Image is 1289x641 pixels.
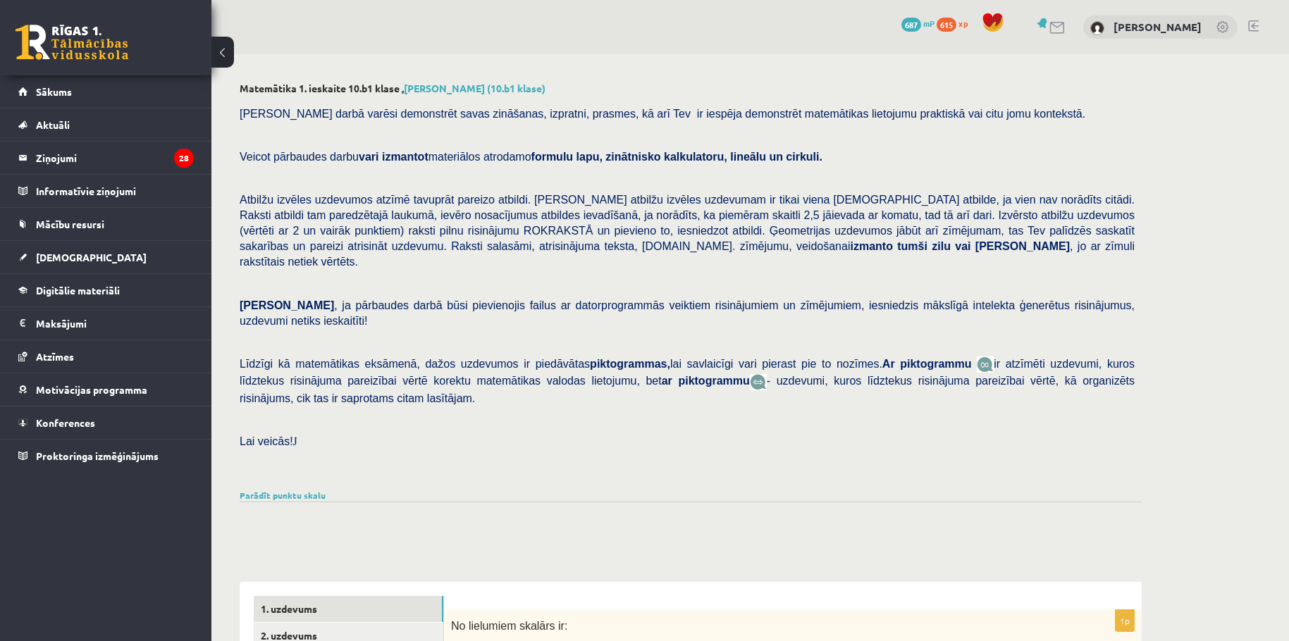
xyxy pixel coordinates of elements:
[18,373,194,406] a: Motivācijas programma
[662,375,750,387] b: ar piktogrammu
[958,18,968,29] span: xp
[36,383,147,396] span: Motivācijas programma
[36,307,194,340] legend: Maksājumi
[36,142,194,174] legend: Ziņojumi
[882,358,972,370] b: Ar piktogrammu
[359,151,428,163] b: vari izmantot
[36,218,104,230] span: Mācību resursi
[18,241,194,273] a: [DEMOGRAPHIC_DATA]
[18,175,194,207] a: Informatīvie ziņojumi
[897,240,1070,252] b: tumši zilu vai [PERSON_NAME]
[36,284,120,297] span: Digitālie materiāli
[937,18,956,32] span: 615
[240,299,334,311] span: [PERSON_NAME]
[36,350,74,363] span: Atzīmes
[18,340,194,373] a: Atzīmes
[18,440,194,472] a: Proktoringa izmēģinājums
[293,435,297,447] span: J
[16,25,128,60] a: Rīgas 1. Tālmācības vidusskola
[174,149,194,168] i: 28
[240,435,293,447] span: Lai veicās!
[750,374,767,390] img: wKvN42sLe3LLwAAAABJRU5ErkJggg==
[18,208,194,240] a: Mācību resursi
[36,175,194,207] legend: Informatīvie ziņojumi
[18,108,194,141] a: Aktuāli
[240,151,822,163] span: Veicot pārbaudes darbu materiālos atrodamo
[531,151,822,163] b: formulu lapu, zinātnisko kalkulatoru, lineālu un cirkuli.
[901,18,935,29] a: 687 mP
[36,449,159,462] span: Proktoringa izmēģinājums
[18,274,194,306] a: Digitālie materiāli
[240,490,326,501] a: Parādīt punktu skalu
[1090,21,1104,35] img: Edvards Justs
[36,251,147,263] span: [DEMOGRAPHIC_DATA]
[18,142,194,174] a: Ziņojumi28
[18,406,194,439] a: Konferences
[590,358,670,370] b: piktogrammas,
[18,75,194,108] a: Sākums
[977,356,994,373] img: JfuEzvunn4EvwAAAAASUVORK5CYII=
[901,18,921,32] span: 687
[1114,20,1202,34] a: [PERSON_NAME]
[240,375,1135,404] span: - uzdevumi, kuros līdztekus risinājuma pareizībai vērtē, kā organizēts risinājums, cik tas ir sap...
[240,358,977,370] span: Līdzīgi kā matemātikas eksāmenā, dažos uzdevumos ir piedāvātas lai savlaicīgi vari pierast pie to...
[18,307,194,340] a: Maksājumi
[937,18,975,29] a: 615 xp
[240,299,1135,327] span: , ja pārbaudes darbā būsi pievienojis failus ar datorprogrammās veiktiem risinājumiem un zīmējumi...
[36,118,70,131] span: Aktuāli
[240,108,1085,120] span: [PERSON_NAME] darbā varēsi demonstrēt savas zināšanas, izpratni, prasmes, kā arī Tev ir iespēja d...
[404,82,545,94] a: [PERSON_NAME] (10.b1 klase)
[254,596,443,622] a: 1. uzdevums
[240,194,1135,268] span: Atbilžu izvēles uzdevumos atzīmē tavuprāt pareizo atbildi. [PERSON_NAME] atbilžu izvēles uzdevuma...
[1115,609,1135,632] p: 1p
[923,18,935,29] span: mP
[240,82,1142,94] h2: Matemātika 1. ieskaite 10.b1 klase ,
[451,620,567,632] span: No lielumiem skalārs ir:
[36,416,95,429] span: Konferences
[36,85,72,98] span: Sākums
[850,240,892,252] b: izmanto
